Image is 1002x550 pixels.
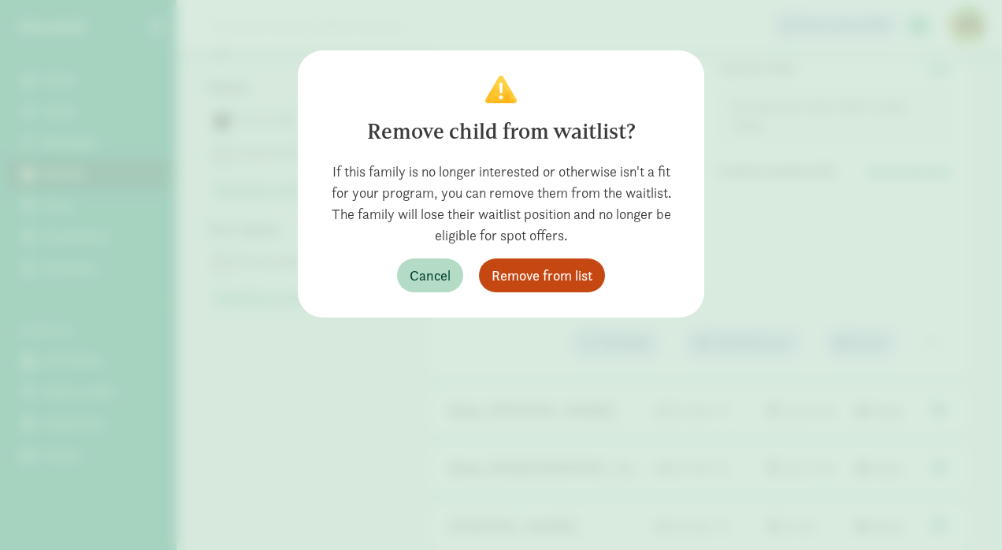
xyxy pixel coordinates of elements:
[479,258,605,292] button: Remove from list
[323,161,679,246] div: If this family is no longer interested or otherwise isn't a fit for your program, you can remove ...
[397,258,463,292] button: Cancel
[485,76,517,103] img: Confirm
[923,474,1002,550] iframe: Chat Widget
[323,116,679,148] div: Remove child from waitlist?
[492,265,592,286] span: Remove from list
[410,265,451,286] span: Cancel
